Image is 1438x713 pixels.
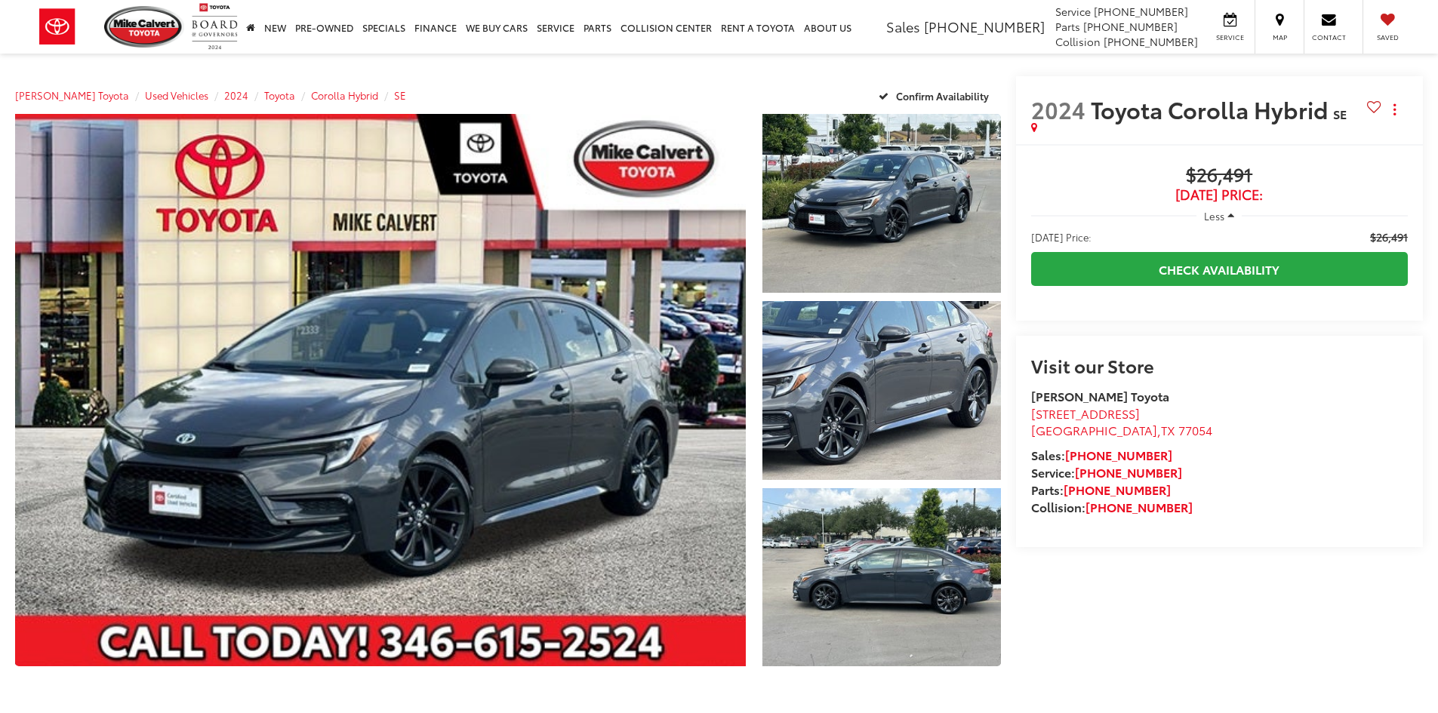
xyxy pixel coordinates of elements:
a: Expand Photo 2 [762,301,1001,480]
span: Collision [1055,34,1101,49]
span: [DATE] Price: [1031,187,1408,202]
span: dropdown dots [1393,103,1396,115]
a: SE [394,88,406,102]
img: 2024 Toyota Corolla Hybrid SE [759,299,1002,481]
span: [PHONE_NUMBER] [924,17,1045,36]
span: Less [1204,209,1224,223]
a: [PERSON_NAME] Toyota [15,88,129,102]
span: Contact [1312,32,1346,42]
span: Service [1213,32,1247,42]
span: [PHONE_NUMBER] [1083,19,1178,34]
span: Confirm Availability [896,89,989,103]
img: 2024 Toyota Corolla Hybrid SE [759,112,1002,294]
a: [STREET_ADDRESS] [GEOGRAPHIC_DATA],TX 77054 [1031,404,1212,439]
span: Saved [1371,32,1404,42]
a: Used Vehicles [145,88,208,102]
a: Expand Photo 1 [762,114,1001,293]
span: $26,491 [1031,164,1408,187]
span: Map [1263,32,1296,42]
img: 2024 Toyota Corolla Hybrid SE [8,111,753,669]
a: Expand Photo 0 [15,114,746,666]
strong: Sales: [1031,446,1172,463]
strong: Parts: [1031,481,1171,498]
span: 2024 [1031,93,1085,125]
a: 2024 [224,88,248,102]
img: 2024 Toyota Corolla Hybrid SE [759,486,1002,668]
strong: Collision: [1031,498,1193,515]
a: Check Availability [1031,252,1408,286]
button: Confirm Availability [870,82,1001,109]
span: [STREET_ADDRESS] [1031,404,1140,422]
a: [PHONE_NUMBER] [1065,446,1172,463]
strong: Service: [1031,463,1182,481]
span: SE [1333,105,1347,122]
span: Service [1055,4,1091,19]
span: [DATE] Price: [1031,229,1092,244]
a: [PHONE_NUMBER] [1085,498,1193,515]
span: 77054 [1178,421,1212,438]
button: Less [1196,202,1242,229]
span: , [1031,421,1212,438]
span: Toyota Corolla Hybrid [1091,93,1333,125]
button: Actions [1381,96,1408,122]
span: $26,491 [1370,229,1408,244]
img: Mike Calvert Toyota [104,6,184,48]
span: [GEOGRAPHIC_DATA] [1031,421,1157,438]
a: [PHONE_NUMBER] [1064,481,1171,498]
a: Expand Photo 3 [762,488,1001,667]
span: TX [1161,421,1175,438]
span: Parts [1055,19,1080,34]
a: Toyota [264,88,295,102]
strong: [PERSON_NAME] Toyota [1031,387,1169,404]
span: Sales [886,17,920,36]
span: [PHONE_NUMBER] [1104,34,1198,49]
a: Corolla Hybrid [311,88,378,102]
span: [PHONE_NUMBER] [1094,4,1188,19]
h2: Visit our Store [1031,355,1408,375]
a: [PHONE_NUMBER] [1075,463,1182,481]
